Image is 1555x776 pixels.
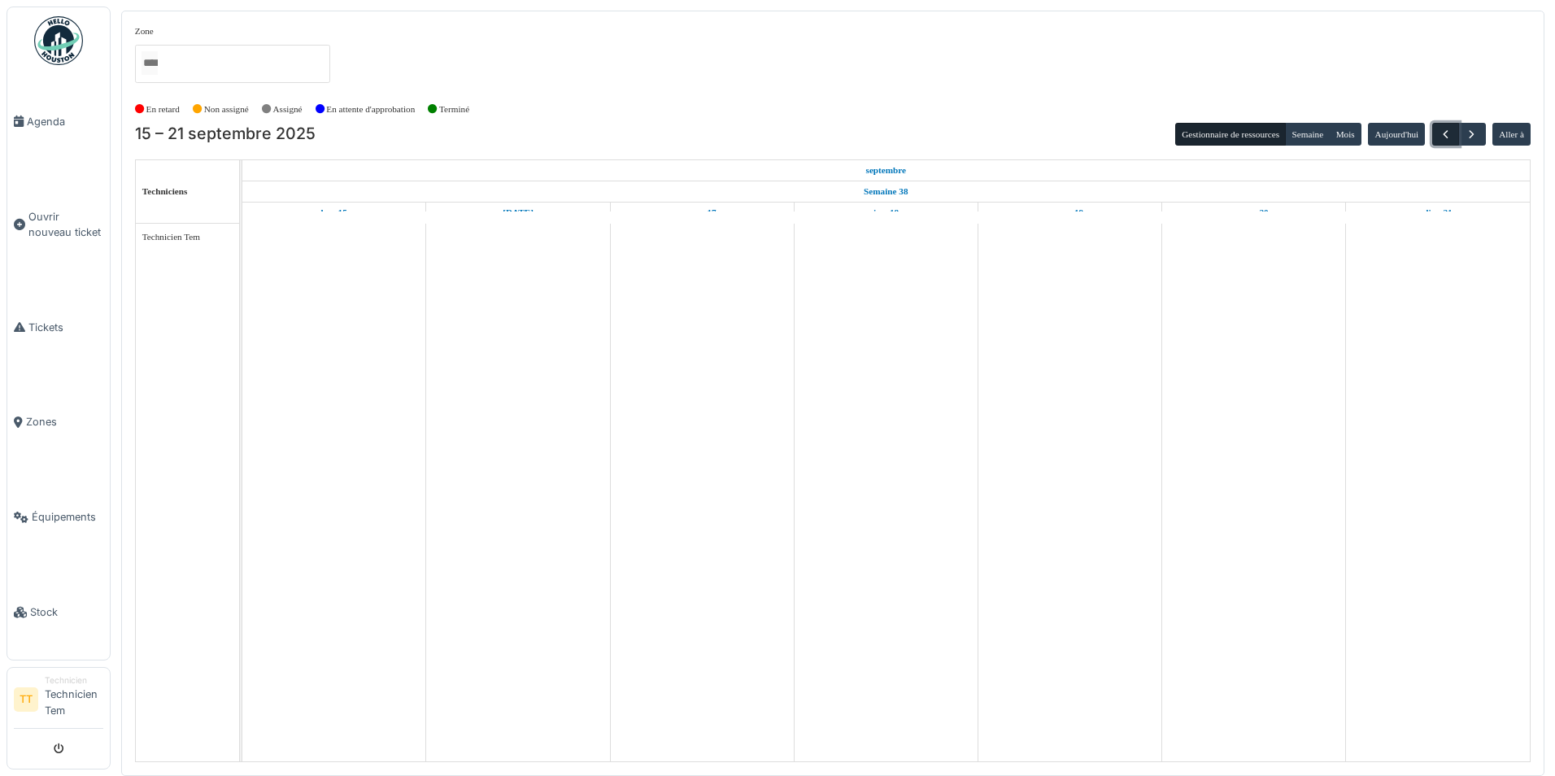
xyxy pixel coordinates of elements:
[316,203,351,223] a: 15 septembre 2025
[1432,123,1459,146] button: Précédent
[1329,123,1361,146] button: Mois
[34,16,83,65] img: Badge_color-CXgf-gQk.svg
[862,160,911,181] a: 15 septembre 2025
[142,51,158,75] input: Tous
[1285,123,1330,146] button: Semaine
[7,169,110,280] a: Ouvrir nouveau ticket
[7,74,110,169] a: Agenda
[860,181,912,202] a: Semaine 38
[32,509,103,525] span: Équipements
[204,102,249,116] label: Non assigné
[499,203,538,223] a: 16 septembre 2025
[27,114,103,129] span: Agenda
[146,102,180,116] label: En retard
[28,320,103,335] span: Tickets
[7,469,110,565] a: Équipements
[273,102,303,116] label: Assigné
[869,203,903,223] a: 18 septembre 2025
[142,186,188,196] span: Techniciens
[326,102,415,116] label: En attente d'approbation
[45,674,103,725] li: Technicien Tem
[30,604,103,620] span: Stock
[28,209,103,240] span: Ouvrir nouveau ticket
[142,232,200,242] span: Technicien Tem
[7,565,110,660] a: Stock
[45,674,103,687] div: Technicien
[135,124,316,144] h2: 15 – 21 septembre 2025
[7,375,110,470] a: Zones
[1458,123,1485,146] button: Suivant
[1492,123,1531,146] button: Aller à
[1175,123,1286,146] button: Gestionnaire de ressources
[135,24,154,38] label: Zone
[14,687,38,712] li: TT
[439,102,469,116] label: Terminé
[14,674,103,729] a: TT TechnicienTechnicien Tem
[1368,123,1425,146] button: Aujourd'hui
[1419,203,1456,223] a: 21 septembre 2025
[7,280,110,375] a: Tickets
[684,203,721,223] a: 17 septembre 2025
[26,414,103,429] span: Zones
[1052,203,1088,223] a: 19 septembre 2025
[1235,203,1273,223] a: 20 septembre 2025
